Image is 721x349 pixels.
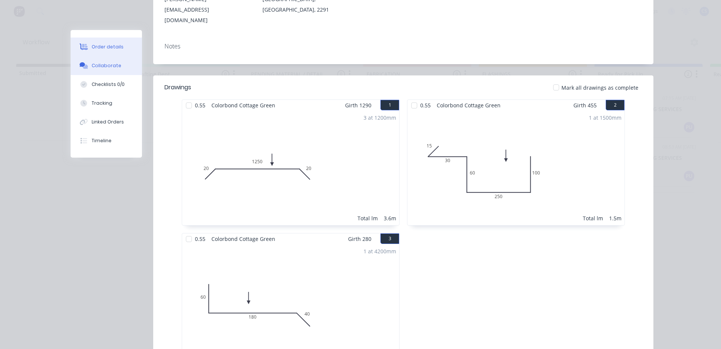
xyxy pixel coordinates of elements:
div: Total lm [357,214,378,222]
button: Order details [71,38,142,56]
span: 0.55 [192,233,208,244]
div: 1.5m [609,214,621,222]
button: 1 [380,100,399,110]
div: 1 at 1500mm [589,114,621,122]
div: Tracking [92,100,112,107]
div: Timeline [92,137,112,144]
div: Checklists 0/0 [92,81,125,88]
div: Order details [92,44,124,50]
button: Tracking [71,94,142,113]
span: Girth 1290 [345,100,371,111]
span: Girth 455 [573,100,597,111]
div: 3.6m [384,214,396,222]
div: Total lm [583,214,603,222]
span: Colorbond Cottage Green [208,100,278,111]
span: 0.55 [192,100,208,111]
button: Timeline [71,131,142,150]
div: 0201250203 at 1200mmTotal lm3.6m [182,111,399,225]
div: Collaborate [92,62,121,69]
div: Notes [164,43,642,50]
div: 3 at 1200mm [364,114,396,122]
button: Checklists 0/0 [71,75,142,94]
span: Girth 280 [348,233,371,244]
div: Linked Orders [92,119,124,125]
span: 0.55 [417,100,434,111]
span: Mark all drawings as complete [561,84,638,92]
div: Drawings [164,83,191,92]
button: Linked Orders [71,113,142,131]
button: Collaborate [71,56,142,75]
span: Colorbond Cottage Green [434,100,504,111]
button: 3 [380,233,399,244]
span: Colorbond Cottage Green [208,233,278,244]
div: 1 at 4200mm [364,247,396,255]
div: 01530602501001 at 1500mmTotal lm1.5m [407,111,624,225]
button: 2 [606,100,624,110]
